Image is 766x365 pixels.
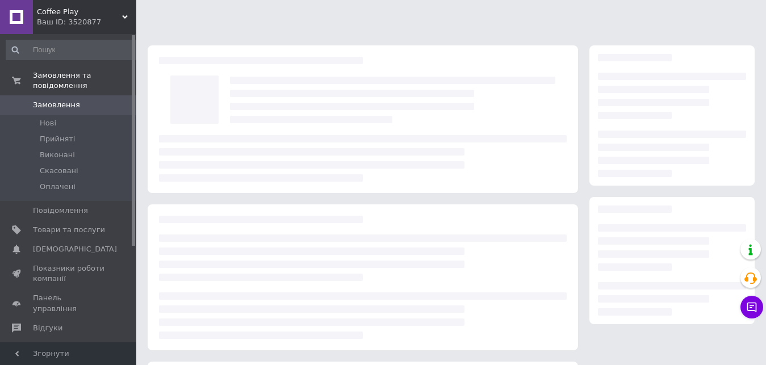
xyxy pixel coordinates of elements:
[740,296,763,318] button: Чат з покупцем
[33,244,117,254] span: [DEMOGRAPHIC_DATA]
[40,150,75,160] span: Виконані
[33,70,136,91] span: Замовлення та повідомлення
[37,17,136,27] div: Ваш ID: 3520877
[40,182,76,192] span: Оплачені
[33,293,105,313] span: Панель управління
[33,100,80,110] span: Замовлення
[40,118,56,128] span: Нові
[33,225,105,235] span: Товари та послуги
[40,134,75,144] span: Прийняті
[33,263,105,284] span: Показники роботи компанії
[37,7,122,17] span: Coffee Play
[33,323,62,333] span: Відгуки
[40,166,78,176] span: Скасовані
[6,40,140,60] input: Пошук
[33,205,88,216] span: Повідомлення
